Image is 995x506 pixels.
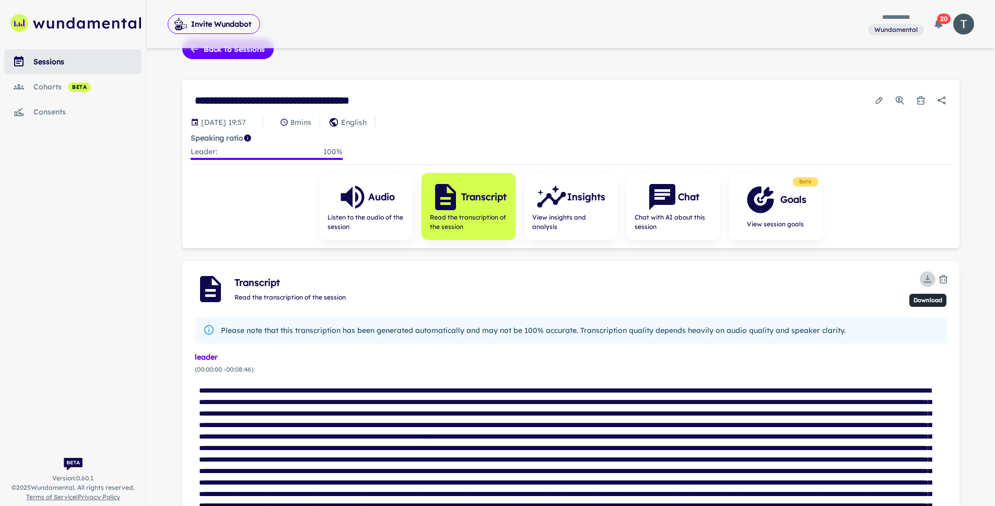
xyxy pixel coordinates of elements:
[368,190,395,204] h6: Audio
[4,74,142,99] a: cohorts beta
[68,83,91,91] span: beta
[780,192,806,207] h6: Goals
[191,146,217,158] p: Leader :
[78,493,120,501] a: Privacy Policy
[33,106,142,118] div: consents
[626,173,720,240] button: ChatChat with AI about this session
[937,14,951,24] span: 20
[795,178,816,186] span: Beta
[26,493,76,501] a: Terms of Service
[11,483,135,492] span: © 2025 Wundamental. All rights reserved.
[195,352,947,363] div: leader
[235,293,346,301] span: Read the transcription of the session
[891,91,909,110] button: Usage Statistics
[4,99,142,124] a: consents
[201,117,246,128] p: Session date
[422,173,516,240] button: TranscriptRead the transcription of the session
[567,190,605,204] h6: Insights
[195,365,947,374] span: ( 00:00:00 - 00:08:46 )
[635,213,712,232] span: Chat with AI about this session
[532,213,610,232] span: View insights and analysis
[909,294,946,307] div: Download
[430,213,507,232] span: Read the transcription of the session
[932,91,951,110] button: Share session
[221,320,846,340] div: Please note that this transcription has been generated automatically and may not be 100% accurate...
[290,117,311,128] p: 8 mins
[33,81,142,93] div: cohorts
[182,39,274,59] button: Back to sessions
[33,56,142,67] div: sessions
[168,14,260,34] span: Invite Wundabot to record a meeting
[870,25,922,34] span: Wundamental
[868,23,924,36] span: You are a member of this workspace. Contact your workspace owner for assistance.
[911,91,930,110] button: Delete session
[319,173,413,240] button: AudioListen to the audio of the session
[243,134,252,142] svg: Coach/coachee ideal ratio of speaking is roughly 20:80. Mentor/mentee ideal ratio of speaking is ...
[870,91,888,110] button: Edit session
[729,173,823,240] button: GoalsView session goals
[953,14,974,34] img: photoURL
[461,190,507,204] h6: Transcript
[4,49,142,74] a: sessions
[323,146,343,158] p: 100 %
[168,14,260,34] button: Invite Wundabot
[235,275,920,290] span: Transcript
[191,133,243,143] strong: Speaking ratio
[935,271,951,287] button: Delete
[745,220,806,229] span: View session goals
[52,474,93,483] span: Version: 0.60.1
[524,173,618,240] button: InsightsView insights and analysis
[341,117,367,128] p: English
[327,213,405,232] span: Listen to the audio of the session
[928,14,949,34] button: 20
[920,271,935,287] button: Download
[678,190,699,204] h6: Chat
[26,492,120,502] span: |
